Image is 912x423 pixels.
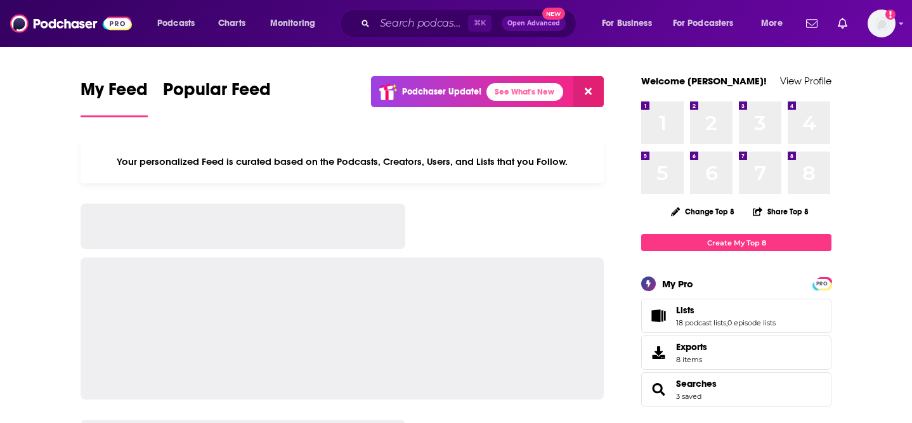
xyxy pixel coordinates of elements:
[261,13,332,34] button: open menu
[641,75,767,87] a: Welcome [PERSON_NAME]!
[402,86,481,97] p: Podchaser Update!
[10,11,132,36] img: Podchaser - Follow, Share and Rate Podcasts
[641,335,831,370] a: Exports
[814,279,830,289] span: PRO
[352,9,589,38] div: Search podcasts, credits, & more...
[81,140,604,183] div: Your personalized Feed is curated based on the Podcasts, Creators, Users, and Lists that you Follow.
[676,304,694,316] span: Lists
[868,10,896,37] button: Show profile menu
[761,15,783,32] span: More
[646,307,671,325] a: Lists
[641,299,831,333] span: Lists
[676,341,707,353] span: Exports
[81,79,148,108] span: My Feed
[726,318,727,327] span: ,
[814,278,830,288] a: PRO
[641,372,831,407] span: Searches
[646,344,671,361] span: Exports
[148,13,211,34] button: open menu
[663,204,742,219] button: Change Top 8
[676,378,717,389] a: Searches
[868,10,896,37] span: Logged in as megcassidy
[662,278,693,290] div: My Pro
[218,15,245,32] span: Charts
[468,15,492,32] span: ⌘ K
[676,392,701,401] a: 3 saved
[507,20,560,27] span: Open Advanced
[676,318,726,327] a: 18 podcast lists
[885,10,896,20] svg: Add a profile image
[270,15,315,32] span: Monitoring
[752,199,809,224] button: Share Top 8
[641,234,831,251] a: Create My Top 8
[542,8,565,20] span: New
[673,15,734,32] span: For Podcasters
[646,381,671,398] a: Searches
[163,79,271,117] a: Popular Feed
[752,13,798,34] button: open menu
[593,13,668,34] button: open menu
[375,13,468,34] input: Search podcasts, credits, & more...
[157,15,195,32] span: Podcasts
[486,83,563,101] a: See What's New
[676,355,707,364] span: 8 items
[780,75,831,87] a: View Profile
[801,13,823,34] a: Show notifications dropdown
[210,13,253,34] a: Charts
[665,13,752,34] button: open menu
[727,318,776,327] a: 0 episode lists
[81,79,148,117] a: My Feed
[502,16,566,31] button: Open AdvancedNew
[602,15,652,32] span: For Business
[676,304,776,316] a: Lists
[163,79,271,108] span: Popular Feed
[868,10,896,37] img: User Profile
[833,13,852,34] a: Show notifications dropdown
